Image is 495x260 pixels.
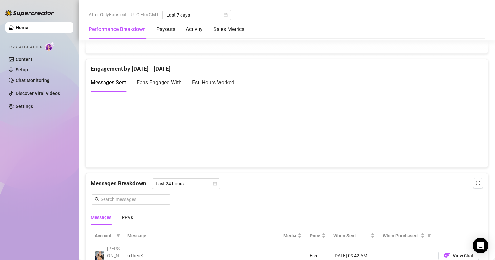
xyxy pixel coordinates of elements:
[192,78,234,86] div: Est. Hours Worked
[156,26,175,33] div: Payouts
[213,26,244,33] div: Sales Metrics
[16,57,32,62] a: Content
[476,181,480,185] span: reload
[91,59,483,73] div: Engagement by [DATE] - [DATE]
[45,42,55,51] img: AI Chatter
[89,10,127,20] span: After OnlyFans cut
[379,230,434,242] th: When Purchased
[427,234,431,238] span: filter
[122,214,133,221] div: PPVs
[91,214,111,221] div: Messages
[137,79,181,85] span: Fans Engaged With
[473,238,488,253] div: Open Intercom Messenger
[131,10,159,20] span: UTC Etc/GMT
[333,232,370,239] span: When Sent
[116,234,120,238] span: filter
[156,179,217,189] span: Last 24 hours
[16,78,49,83] a: Chat Monitoring
[330,230,379,242] th: When Sent
[16,104,33,109] a: Settings
[213,182,217,186] span: calendar
[310,232,320,239] span: Price
[124,230,279,242] th: Message
[453,253,474,258] span: View Chat
[166,10,227,20] span: Last 7 days
[283,232,296,239] span: Media
[95,232,114,239] span: Account
[16,67,28,72] a: Setup
[9,44,42,50] span: Izzy AI Chatter
[279,230,306,242] th: Media
[16,25,28,30] a: Home
[306,230,330,242] th: Price
[127,252,276,259] div: u there?
[383,232,419,239] span: When Purchased
[186,26,203,33] div: Activity
[115,231,122,241] span: filter
[438,254,479,260] a: OFView Chat
[95,197,99,202] span: search
[91,79,126,85] span: Messages Sent
[89,26,146,33] div: Performance Breakdown
[101,196,167,203] input: Search messages
[444,252,450,259] img: OF
[426,231,432,241] span: filter
[91,178,483,189] div: Messages Breakdown
[224,13,228,17] span: calendar
[5,10,54,16] img: logo-BBDzfeDw.svg
[16,91,60,96] a: Discover Viral Videos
